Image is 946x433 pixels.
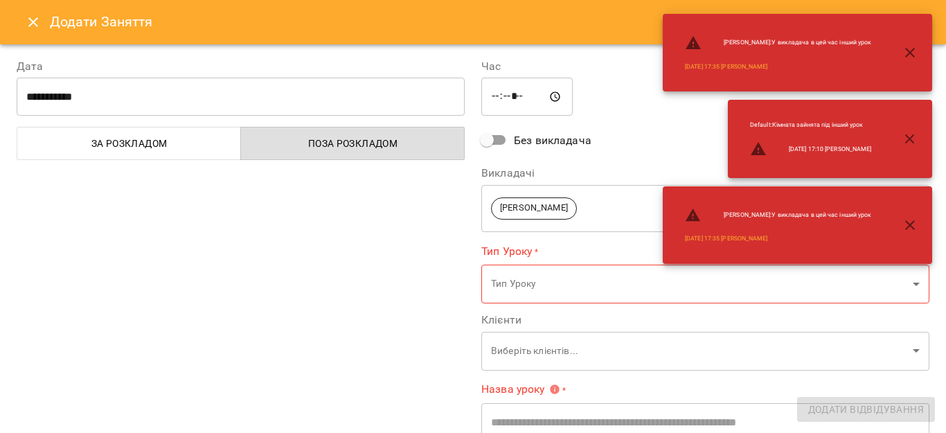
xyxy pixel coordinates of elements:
[17,127,241,160] button: За розкладом
[481,184,929,232] div: [PERSON_NAME]
[481,315,929,326] label: Клієнти
[514,132,591,149] span: Без викладача
[481,331,929,371] div: Виберіть клієнтів...
[549,384,560,395] svg: Вкажіть назву уроку або виберіть клієнтів
[481,61,929,72] label: Час
[685,234,767,243] a: [DATE] 17:35 [PERSON_NAME]
[240,127,465,160] button: Поза розкладом
[17,61,465,72] label: Дата
[739,135,882,163] li: [DATE] 17:10 [PERSON_NAME]
[674,202,882,229] li: [PERSON_NAME] : У викладача в цей час інший урок
[17,6,50,39] button: Close
[685,62,767,71] a: [DATE] 17:35 [PERSON_NAME]
[481,168,929,179] label: Викладачі
[26,135,233,152] span: За розкладом
[249,135,456,152] span: Поза розкладом
[674,29,882,57] li: [PERSON_NAME] : У викладача в цей час інший урок
[481,384,560,395] span: Назва уроку
[492,202,576,215] span: [PERSON_NAME]
[481,265,929,304] div: Тип Уроку
[50,11,929,33] h6: Додати Заняття
[491,277,907,291] p: Тип Уроку
[491,344,907,358] p: Виберіть клієнтів...
[481,243,929,259] label: Тип Уроку
[739,115,882,135] li: Default : Кімната зайнята під інший урок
